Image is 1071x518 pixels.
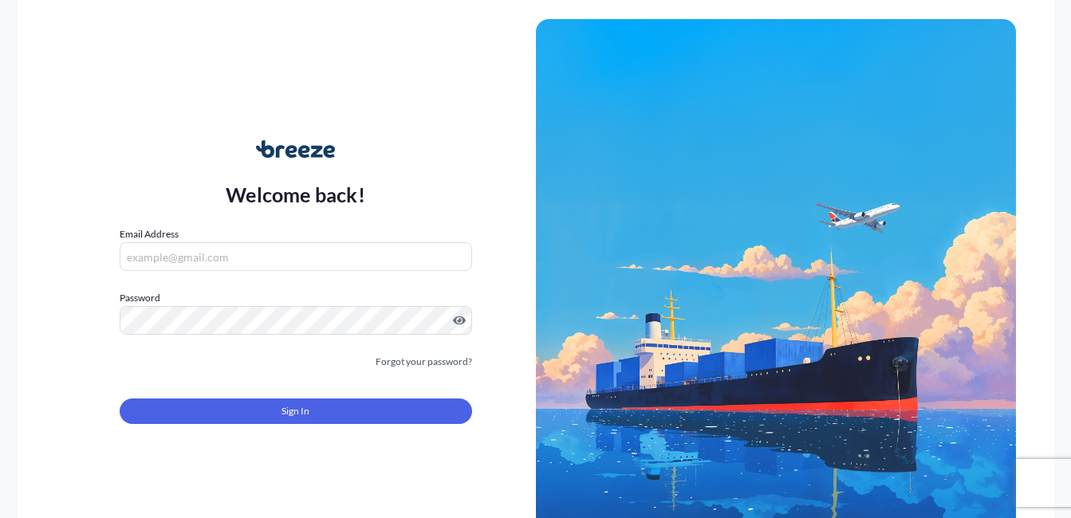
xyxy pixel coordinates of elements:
[120,290,472,306] label: Password
[120,242,472,271] input: example@gmail.com
[120,398,472,424] button: Sign In
[226,182,365,207] p: Welcome back!
[453,314,466,327] button: Show password
[120,226,179,242] label: Email Address
[282,403,309,419] span: Sign In
[376,354,472,370] a: Forgot your password?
